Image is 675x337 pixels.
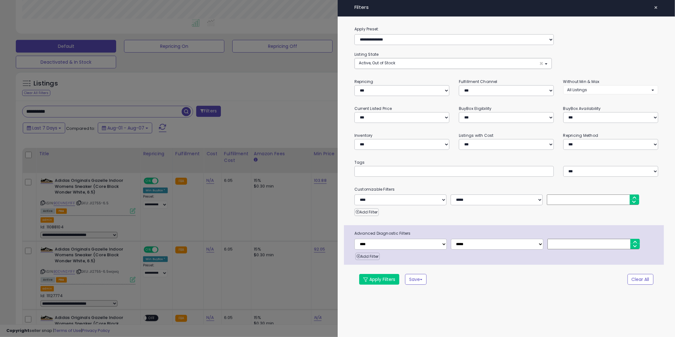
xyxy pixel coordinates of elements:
button: Save [405,274,427,285]
small: Listing State [354,52,379,57]
small: Listings with Cost [459,133,494,138]
button: Clear All [628,274,653,285]
label: Apply Preset: [350,26,663,33]
button: Add Filter [355,253,380,260]
small: Fulfillment Channel [459,79,497,84]
small: Repricing [354,79,373,84]
span: All Listings [567,87,587,92]
small: Customizable Filters [350,186,663,193]
small: Without Min & Max [563,79,600,84]
small: Repricing Method [563,133,598,138]
span: Advanced Diagnostic Filters [350,230,664,237]
button: × [652,3,661,12]
button: Add Filter [354,208,379,216]
button: Apply Filters [359,274,399,285]
button: Active, Out of Stock × [355,58,552,69]
small: Tags [350,159,663,166]
span: Active, Out of Stock [359,60,395,66]
small: Inventory [354,133,373,138]
h4: Filters [354,5,658,10]
span: × [654,3,658,12]
small: BuyBox Availability [563,106,601,111]
small: BuyBox Eligibility [459,106,492,111]
button: All Listings [563,85,658,94]
small: Current Listed Price [354,106,392,111]
span: × [540,60,544,67]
